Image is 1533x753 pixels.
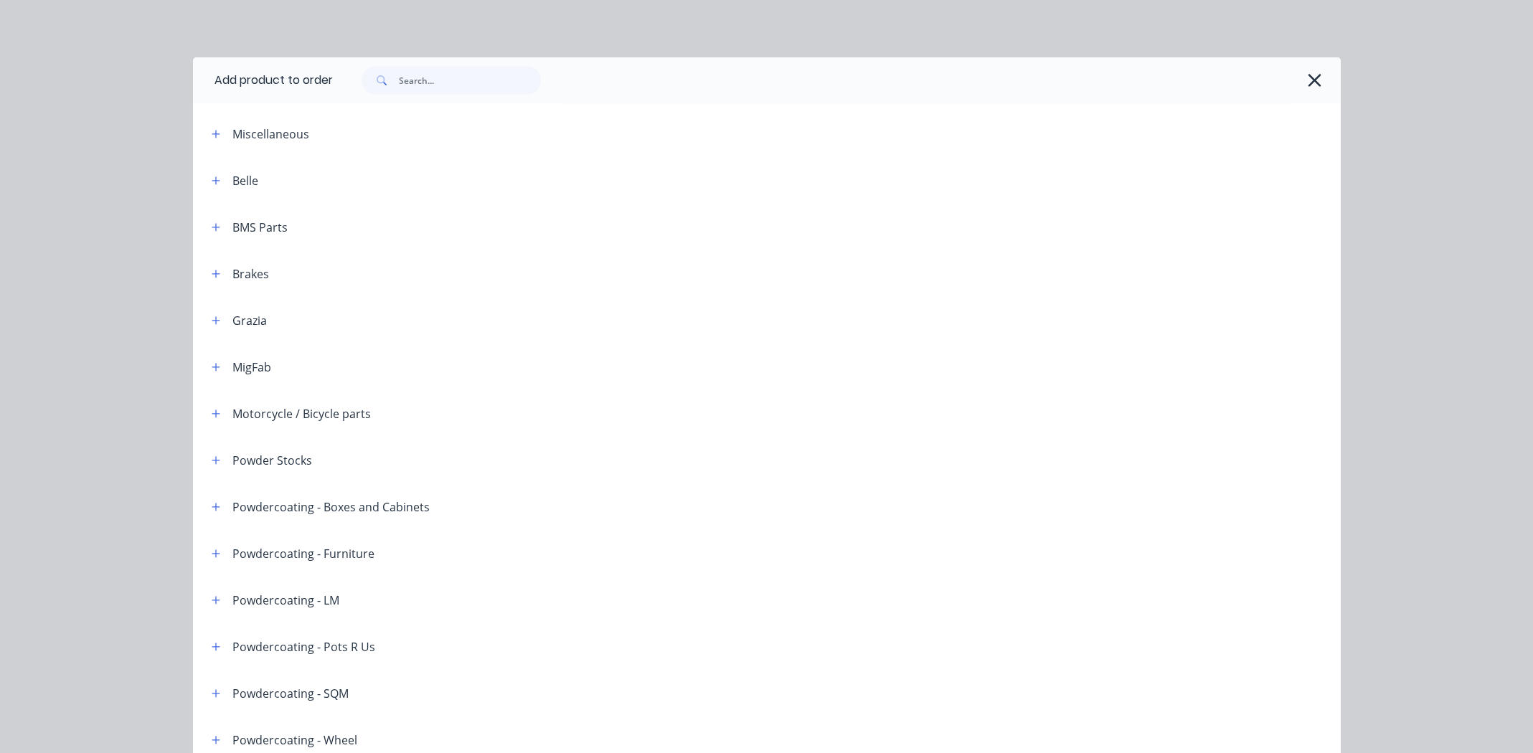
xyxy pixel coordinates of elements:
[232,545,374,562] div: Powdercoating - Furniture
[232,359,271,376] div: MigFab
[232,498,430,516] div: Powdercoating - Boxes and Cabinets
[399,66,541,95] input: Search...
[232,592,339,609] div: Powdercoating - LM
[232,172,258,189] div: Belle
[232,219,288,236] div: BMS Parts
[232,265,269,283] div: Brakes
[232,452,312,469] div: Powder Stocks
[232,312,267,329] div: Grazia
[232,126,309,143] div: Miscellaneous
[232,685,349,702] div: Powdercoating - SQM
[193,57,333,103] div: Add product to order
[232,731,357,749] div: Powdercoating - Wheel
[232,405,371,422] div: Motorcycle / Bicycle parts
[232,638,375,655] div: Powdercoating - Pots R Us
